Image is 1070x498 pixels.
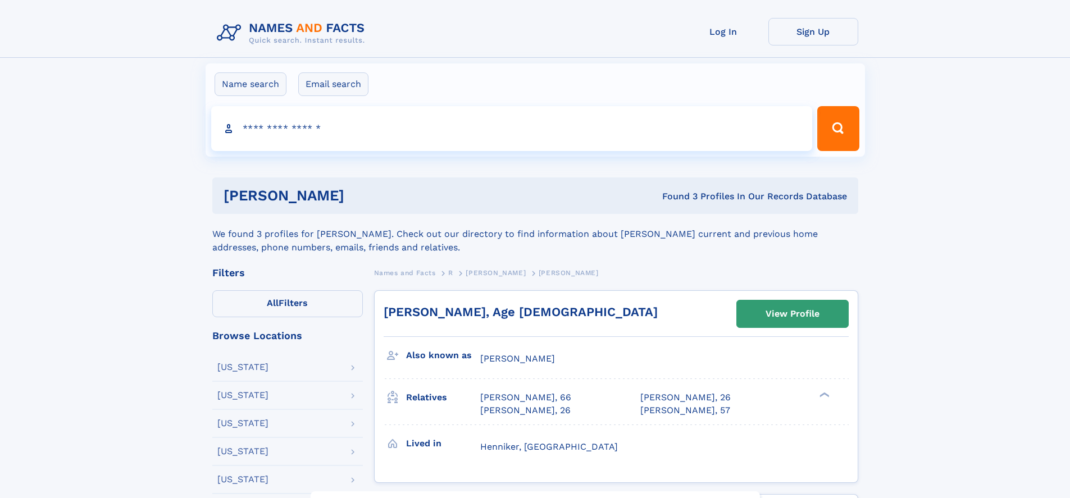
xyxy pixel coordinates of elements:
[406,388,480,407] h3: Relatives
[817,106,859,151] button: Search Button
[267,298,279,308] span: All
[640,391,731,404] a: [PERSON_NAME], 26
[480,353,555,364] span: [PERSON_NAME]
[374,266,436,280] a: Names and Facts
[817,391,830,399] div: ❯
[212,290,363,317] label: Filters
[640,404,730,417] a: [PERSON_NAME], 57
[480,404,571,417] a: [PERSON_NAME], 26
[737,300,848,327] a: View Profile
[211,106,813,151] input: search input
[215,72,286,96] label: Name search
[480,391,571,404] a: [PERSON_NAME], 66
[766,301,819,327] div: View Profile
[768,18,858,45] a: Sign Up
[466,269,526,277] span: [PERSON_NAME]
[448,266,453,280] a: R
[679,18,768,45] a: Log In
[480,441,618,452] span: Henniker, [GEOGRAPHIC_DATA]
[466,266,526,280] a: [PERSON_NAME]
[212,268,363,278] div: Filters
[406,434,480,453] h3: Lived in
[224,189,503,203] h1: [PERSON_NAME]
[212,214,858,254] div: We found 3 profiles for [PERSON_NAME]. Check out our directory to find information about [PERSON_...
[406,346,480,365] h3: Also known as
[212,331,363,341] div: Browse Locations
[217,391,268,400] div: [US_STATE]
[448,269,453,277] span: R
[539,269,599,277] span: [PERSON_NAME]
[217,475,268,484] div: [US_STATE]
[212,18,374,48] img: Logo Names and Facts
[503,190,847,203] div: Found 3 Profiles In Our Records Database
[217,419,268,428] div: [US_STATE]
[384,305,658,319] a: [PERSON_NAME], Age [DEMOGRAPHIC_DATA]
[217,447,268,456] div: [US_STATE]
[298,72,368,96] label: Email search
[217,363,268,372] div: [US_STATE]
